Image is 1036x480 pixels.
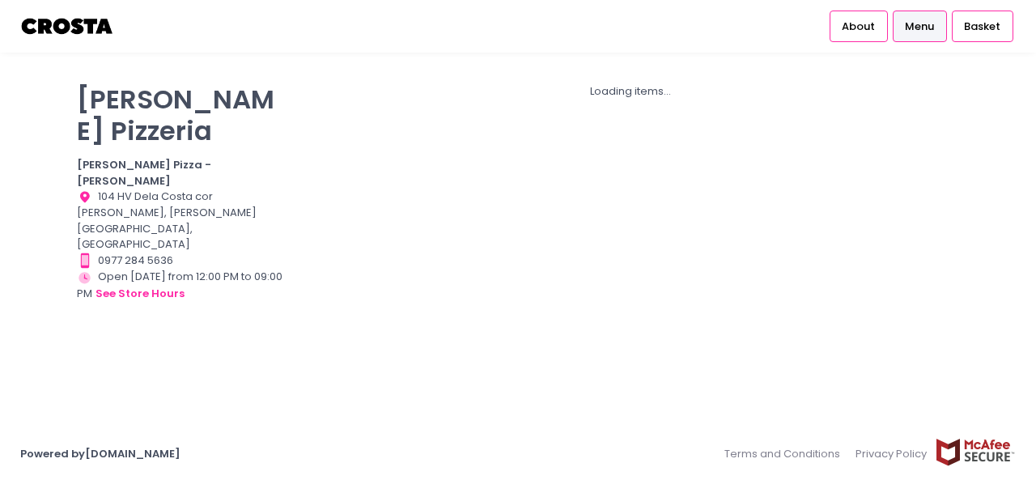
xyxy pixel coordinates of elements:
[77,157,211,189] b: [PERSON_NAME] Pizza - [PERSON_NAME]
[20,446,180,461] a: Powered by[DOMAIN_NAME]
[830,11,888,41] a: About
[935,438,1016,466] img: mcafee-secure
[842,19,875,35] span: About
[77,269,282,303] div: Open [DATE] from 12:00 PM to 09:00 PM
[848,438,936,469] a: Privacy Policy
[724,438,848,469] a: Terms and Conditions
[905,19,934,35] span: Menu
[964,19,1000,35] span: Basket
[893,11,947,41] a: Menu
[77,253,282,269] div: 0977 284 5636
[95,285,185,303] button: see store hours
[77,189,282,253] div: 104 HV Dela Costa cor [PERSON_NAME], [PERSON_NAME][GEOGRAPHIC_DATA], [GEOGRAPHIC_DATA]
[77,83,282,147] p: [PERSON_NAME] Pizzeria
[303,83,959,100] div: Loading items...
[20,12,115,40] img: logo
